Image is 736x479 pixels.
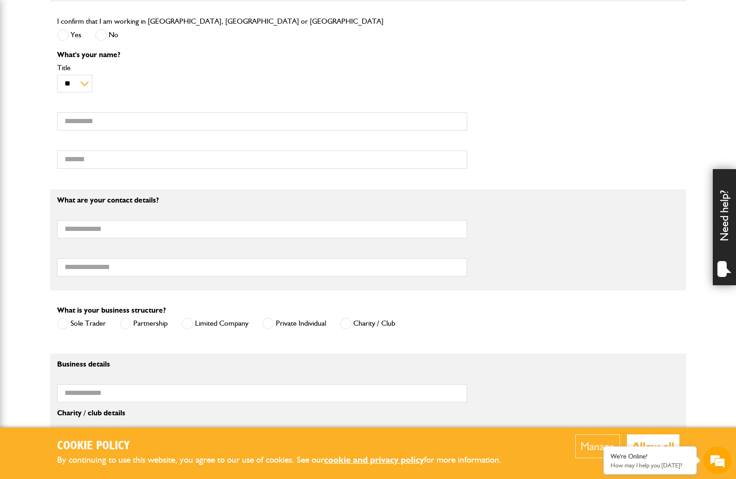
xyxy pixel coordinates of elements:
label: Yes [57,29,81,41]
p: Charity / club details [57,409,467,417]
label: Sole Trader [57,318,106,329]
label: Limited Company [182,318,248,329]
label: Partnership [120,318,168,329]
em: Start Chat [126,286,169,299]
input: Enter your phone number [12,141,169,161]
div: Chat with us now [48,52,156,64]
button: Allow all [627,434,679,458]
p: Business details [57,361,467,368]
input: Enter your last name [12,86,169,106]
label: What is your business structure? [57,307,166,314]
p: What are your contact details? [57,197,467,204]
h2: Cookie Policy [57,439,517,453]
textarea: Type your message and hit 'Enter' [12,168,169,278]
div: Need help? [713,169,736,285]
button: Manage [575,434,620,458]
a: cookie and privacy policy [324,454,424,465]
input: Enter your email address [12,113,169,134]
label: I confirm that I am working in [GEOGRAPHIC_DATA], [GEOGRAPHIC_DATA] or [GEOGRAPHIC_DATA] [57,18,384,25]
p: How may I help you today? [611,462,690,469]
p: By continuing to use this website, you agree to our use of cookies. See our for more information. [57,453,517,467]
label: No [95,29,118,41]
p: What's your name? [57,51,467,59]
img: d_20077148190_company_1631870298795_20077148190 [16,52,39,65]
div: We're Online! [611,453,690,460]
div: Minimize live chat window [152,5,175,27]
label: Title [57,64,467,72]
label: Charity / Club [340,318,395,329]
label: Private Individual [262,318,326,329]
